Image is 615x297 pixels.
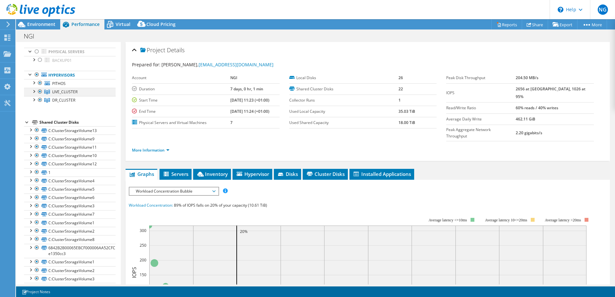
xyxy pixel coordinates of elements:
[289,75,398,81] label: Local Disks
[24,235,116,243] a: C:ClusterStorageVolume8
[485,218,527,222] tspan: Average latency 10<=20ms
[516,130,542,136] b: 2.20 gigabits/s
[24,275,116,283] a: C:ClusterStorageVolume3
[24,88,116,96] a: LIVE_CLUSTER
[289,108,398,115] label: Used Local Capacity
[52,89,78,95] span: LIVE_CLUSTER
[24,96,116,104] a: DR_CLUSTER
[577,20,607,29] a: More
[131,267,138,278] text: IOPS
[24,152,116,160] a: C:ClusterStorageVolume10
[140,257,146,263] text: 200
[306,171,345,177] span: Cluster Disks
[71,21,100,27] span: Performance
[289,97,398,103] label: Collector Runs
[132,97,230,103] label: Start Time
[516,75,538,80] b: 204.50 MB/s
[446,90,515,96] label: IOPS
[140,272,146,277] text: 150
[196,171,228,177] span: Inventory
[446,127,515,139] label: Peak Aggregate Network Throughput
[24,185,116,193] a: C:ClusterStorageVolume5
[24,202,116,210] a: C:ClusterStorageVolume3
[516,86,586,99] b: 2656 at [GEOGRAPHIC_DATA], 1026 at 95%
[230,109,269,114] b: [DATE] 11:24 (+01:00)
[230,75,237,80] b: NGI
[24,266,116,275] a: C:ClusterStorageVolume2
[132,108,230,115] label: End Time
[24,258,116,266] a: C:ClusterStorageVolume1
[24,71,116,79] a: Hypervisors
[277,171,298,177] span: Disks
[230,120,233,125] b: 7
[398,120,415,125] b: 18.00 TiB
[236,171,269,177] span: Hypervisor
[21,33,44,40] h1: NGI
[24,219,116,227] a: C:ClusterStorageVolume1
[24,168,116,177] a: 1
[24,143,116,151] a: C:ClusterStorageVolume11
[17,288,55,296] a: Project Notes
[24,283,116,291] a: C:ClusterStorageVolume4
[398,86,403,92] b: 22
[163,171,188,177] span: Servers
[230,86,263,92] b: 7 days, 0 hr, 1 min
[132,147,169,153] a: More Information
[353,171,411,177] span: Installed Applications
[52,58,72,63] span: BACKUP01
[132,62,160,68] label: Prepared for:
[398,97,401,103] b: 1
[598,4,608,15] span: NG
[548,20,578,29] a: Export
[116,21,130,27] span: Virtual
[161,62,274,68] span: [PERSON_NAME],
[522,20,548,29] a: Share
[24,177,116,185] a: C:ClusterStorageVolume4
[24,244,116,258] a: 6842B2B00065EBCF000006AA52CFC1A4-e1350cc3
[174,202,267,208] span: 89% of IOPS falls on 20% of your capacity (10.61 TiB)
[129,171,154,177] span: Graphs
[446,116,515,122] label: Average Daily Write
[516,105,558,111] b: 60% reads / 40% writes
[24,160,116,168] a: C:ClusterStorageVolume12
[167,46,184,54] span: Details
[39,119,116,126] div: Shared Cluster Disks
[140,243,146,248] text: 250
[146,21,176,27] span: Cloud Pricing
[398,109,415,114] b: 35.03 TiB
[24,56,116,64] a: BACKUP01
[133,187,215,195] span: Workload Concentration Bubble
[140,47,165,54] span: Project
[24,48,116,56] a: Physical Servers
[516,116,535,122] b: 462.11 GiB
[289,86,398,92] label: Shared Cluster Disks
[132,120,230,126] label: Physical Servers and Virtual Machines
[129,202,173,208] span: Workload Concentration:
[140,228,146,233] text: 300
[24,79,116,87] a: PITHOS
[52,81,66,86] span: PITHOS
[24,126,116,135] a: C:ClusterStorageVolume13
[545,218,581,222] text: Average latency >20ms
[230,97,269,103] b: [DATE] 11:23 (+01:00)
[446,75,515,81] label: Peak Disk Throughput
[24,210,116,219] a: C:ClusterStorageVolume7
[429,218,467,222] tspan: Average latency <=10ms
[52,97,75,103] span: DR_CLUSTER
[27,21,55,27] span: Environment
[24,135,116,143] a: C:ClusterStorageVolume9
[491,20,522,29] a: Reports
[398,75,403,80] b: 26
[24,227,116,235] a: C:ClusterStorageVolume2
[289,120,398,126] label: Used Shared Capacity
[558,7,563,12] svg: \n
[132,75,230,81] label: Account
[199,62,274,68] a: [EMAIL_ADDRESS][DOMAIN_NAME]
[446,105,515,111] label: Read/Write Ratio
[132,86,230,92] label: Duration
[240,229,248,234] text: 20%
[24,194,116,202] a: C:ClusterStorageVolume6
